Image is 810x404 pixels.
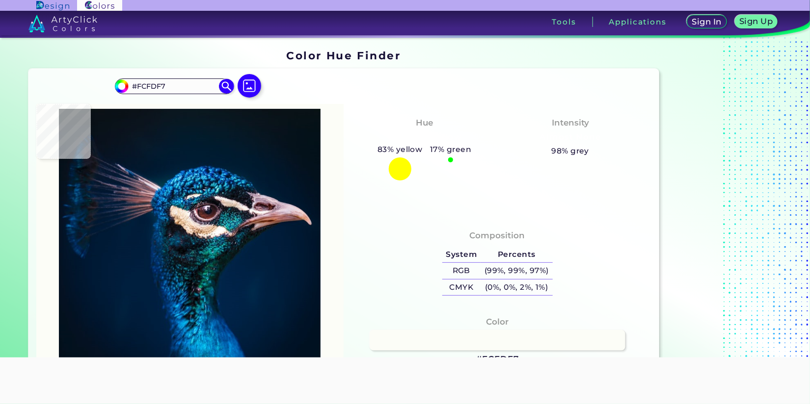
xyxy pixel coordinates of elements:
h3: Applications [609,18,667,25]
iframe: Advertisement [663,46,786,397]
h3: Greenish Yellow [383,131,465,143]
input: type color.. [129,80,220,93]
h5: Sign Up [741,18,772,25]
h4: Composition [470,228,525,243]
img: icon picture [238,74,261,98]
h5: Percents [481,246,552,262]
h1: Color Hue Finder [286,48,401,63]
img: img_pavlin.jpg [41,109,339,380]
h5: Sign In [693,18,720,25]
h4: Hue [416,116,433,130]
h5: CMYK [442,279,481,296]
h3: Almost None [536,131,605,143]
h3: Tools [552,18,576,25]
iframe: Advertisement [226,357,584,402]
h4: Intensity [552,116,589,130]
h5: RGB [442,263,481,279]
h5: 17% green [426,143,475,156]
h5: 98% grey [552,145,590,157]
img: logo_artyclick_colors_white.svg [28,15,98,32]
img: icon search [219,79,234,94]
h5: (0%, 0%, 2%, 1%) [481,279,552,296]
h3: #FCFDF7 [476,353,519,365]
img: ArtyClick Design logo [36,1,69,10]
h5: 83% yellow [374,143,426,156]
h5: (99%, 99%, 97%) [481,263,552,279]
h4: Color [486,315,509,329]
h5: System [442,246,481,262]
a: Sign Up [737,16,776,28]
a: Sign In [689,16,725,28]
